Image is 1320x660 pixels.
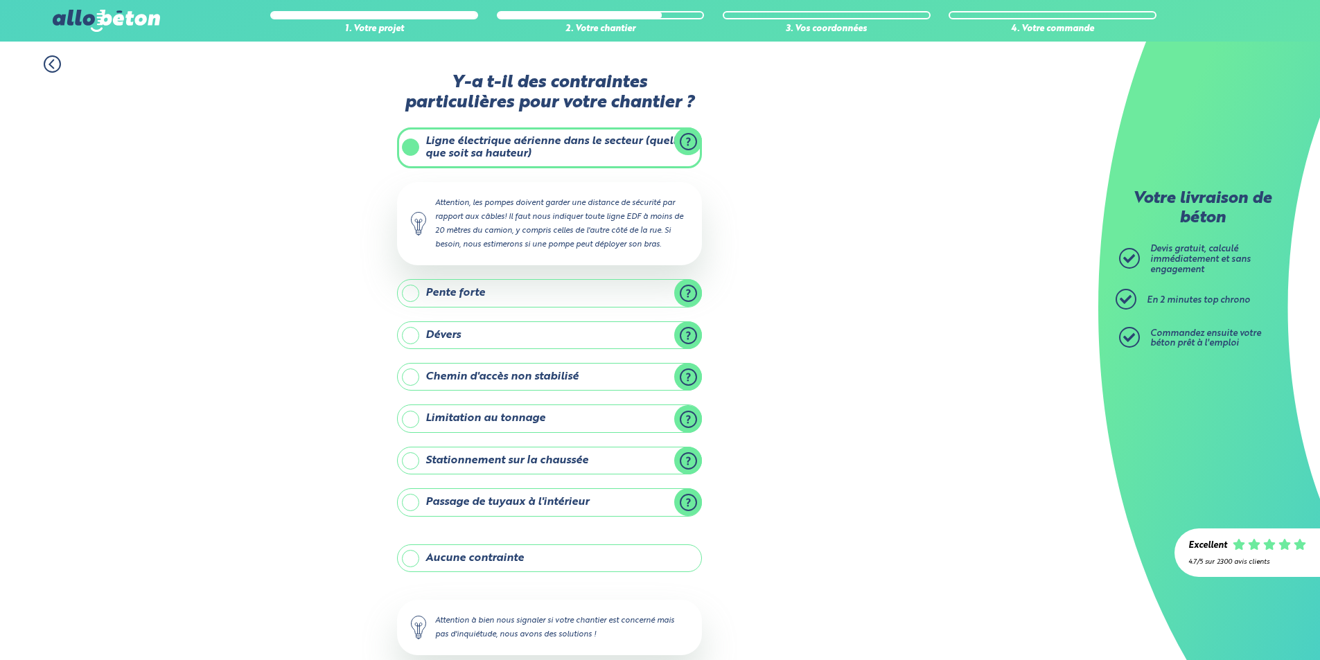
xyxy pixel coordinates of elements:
[723,24,931,35] div: 3. Vos coordonnées
[397,447,702,474] label: Stationnement sur la chaussée
[397,321,702,349] label: Dévers
[497,24,705,35] div: 2. Votre chantier
[397,73,702,114] label: Y-a t-il des contraintes particulières pour votre chantier ?
[397,127,702,168] label: Ligne électrique aérienne dans le secteur (quelle que soit sa hauteur)
[397,600,702,655] div: Attention à bien nous signaler si votre chantier est concerné mais pas d'inquiétude, nous avons d...
[53,10,159,32] img: allobéton
[397,488,702,516] label: Passage de tuyaux à l'intérieur
[1197,606,1305,645] iframe: Help widget launcher
[397,544,702,572] label: Aucune contrainte
[397,279,702,307] label: Pente forte
[397,182,702,266] div: Attention, les pompes doivent garder une distance de sécurité par rapport aux câbles! Il faut nou...
[397,363,702,391] label: Chemin d'accès non stabilisé
[397,404,702,432] label: Limitation au tonnage
[270,24,478,35] div: 1. Votre projet
[949,24,1156,35] div: 4. Votre commande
